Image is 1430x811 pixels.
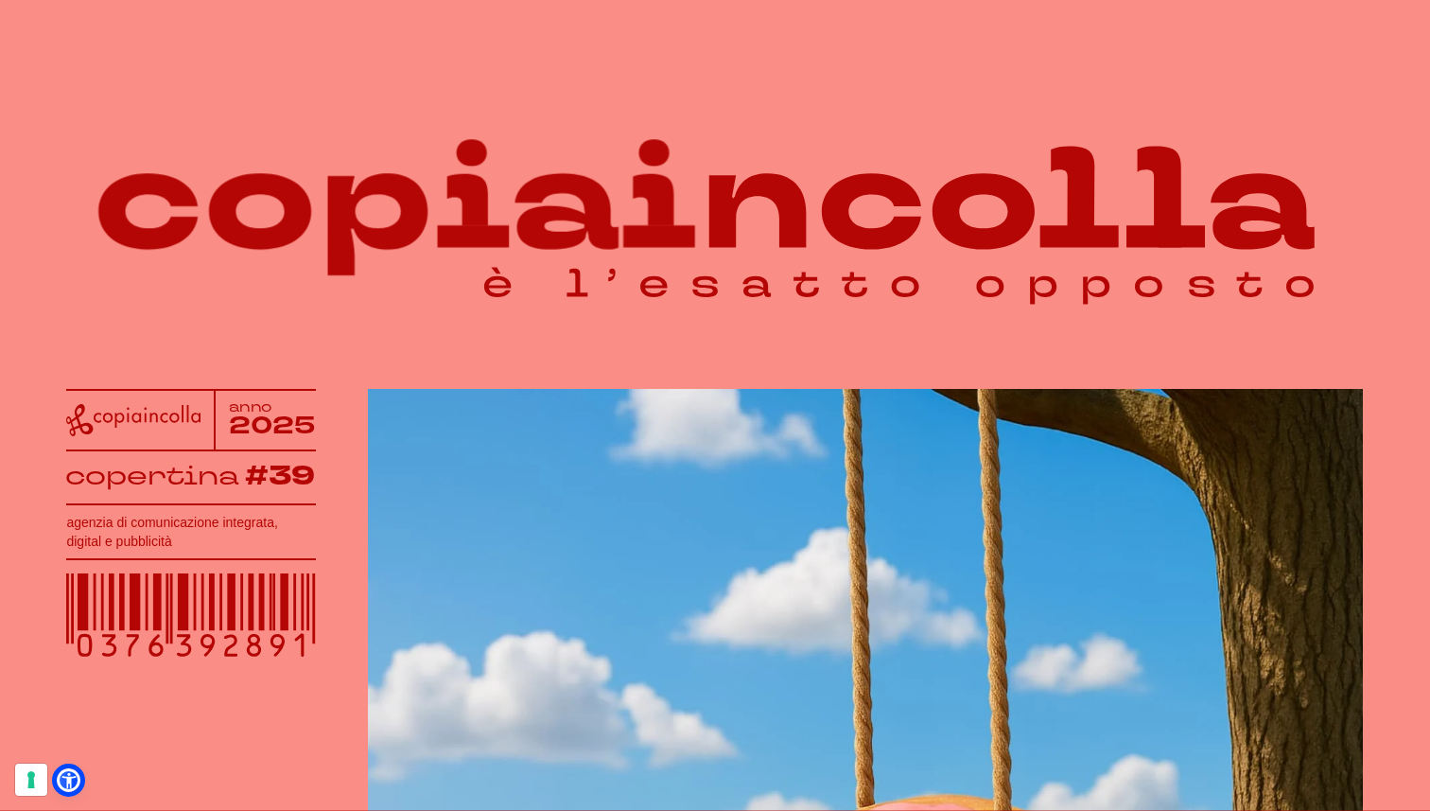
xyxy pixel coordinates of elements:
h1: agenzia di comunicazione integrata, digital e pubblicità [66,513,315,551]
tspan: copertina [65,458,239,492]
button: Le tue preferenze relative al consenso per le tecnologie di tracciamento [15,764,47,796]
tspan: #39 [244,458,314,495]
tspan: 2025 [229,410,317,443]
tspan: anno [229,397,273,415]
a: Open Accessibility Menu [57,768,80,792]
